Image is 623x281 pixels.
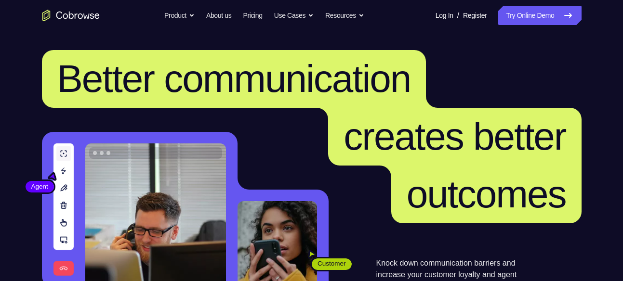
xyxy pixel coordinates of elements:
[498,6,581,25] a: Try Online Demo
[206,6,231,25] a: About us
[42,10,100,21] a: Go to the home page
[457,10,459,21] span: /
[57,57,411,100] span: Better communication
[164,6,195,25] button: Product
[436,6,453,25] a: Log In
[463,6,487,25] a: Register
[325,6,364,25] button: Resources
[274,6,314,25] button: Use Cases
[344,115,566,158] span: creates better
[243,6,262,25] a: Pricing
[407,173,566,216] span: outcomes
